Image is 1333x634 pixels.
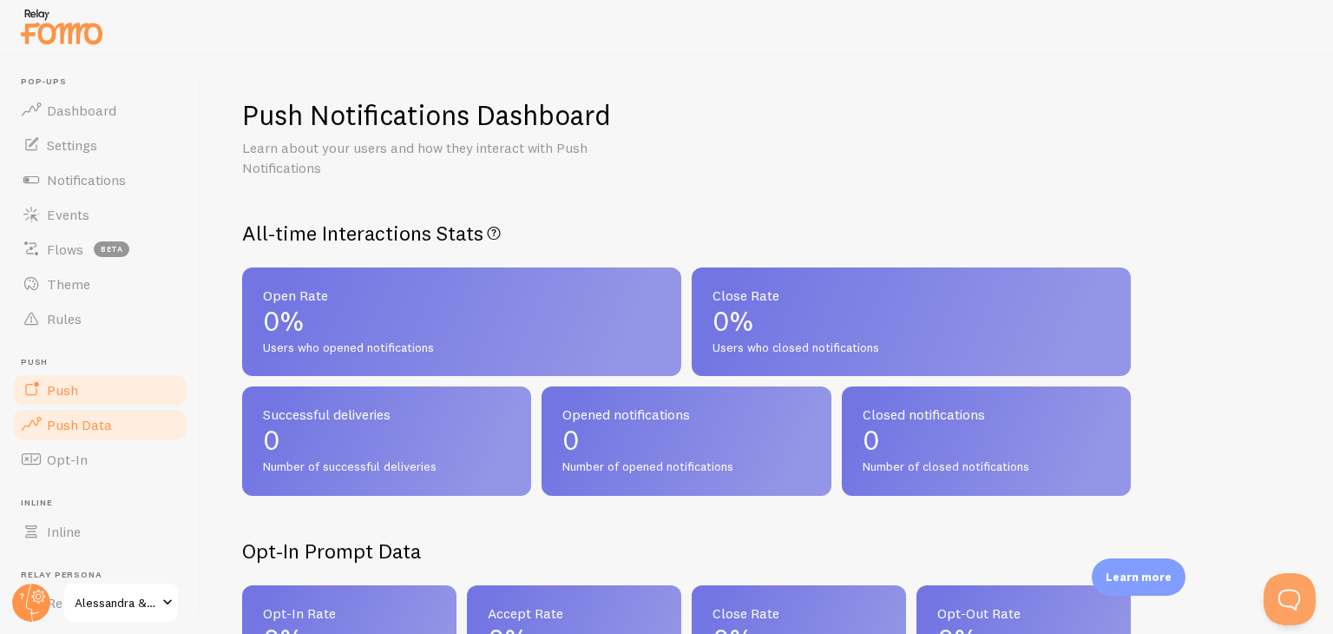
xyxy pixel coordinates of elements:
span: Dashboard [47,102,116,119]
span: Relay Persona [21,570,189,581]
a: Events [10,197,189,232]
span: Events [47,206,89,223]
p: 0 [863,426,1110,454]
span: Flows [47,241,83,258]
a: Inline [10,514,189,549]
div: Learn more [1092,558,1185,596]
span: Notifications [47,171,126,188]
span: Number of successful deliveries [263,459,510,475]
span: Users who closed notifications [712,340,1110,356]
a: Theme [10,267,189,301]
span: Number of closed notifications [863,459,1110,475]
span: Alessandra & Co [75,592,157,613]
a: Flows beta [10,232,189,267]
a: Dashboard [10,93,189,128]
span: Theme [47,275,90,293]
span: Push Data [47,416,112,433]
a: Alessandra & Co [62,582,180,624]
span: Inline [21,498,189,509]
p: 0% [712,307,1110,335]
span: Accept Rate [488,606,660,620]
span: Close Rate [712,606,885,620]
p: 0% [263,307,660,335]
span: Opt-In [47,451,88,468]
span: Successful deliveries [263,407,510,421]
span: Opened notifications [562,407,810,421]
span: Pop-ups [21,76,189,88]
span: Push [21,357,189,368]
span: Number of opened notifications [562,459,810,475]
iframe: Help Scout Beacon - Open [1264,573,1316,625]
span: Opt-Out Rate [937,606,1110,620]
a: Push Data [10,407,189,442]
span: beta [94,241,129,257]
img: fomo-relay-logo-orange.svg [18,4,105,49]
p: 0 [562,426,810,454]
span: Rules [47,310,82,327]
span: Open Rate [263,288,660,302]
span: Settings [47,136,97,154]
span: Closed notifications [863,407,1110,421]
a: Opt-In [10,442,189,477]
a: Settings [10,128,189,162]
a: Push [10,373,189,407]
p: Learn about your users and how they interact with Push Notifications [242,138,659,178]
span: Inline [47,523,81,540]
p: Learn more [1106,569,1172,585]
span: Push [47,381,78,399]
span: Opt-In Rate [263,606,436,620]
a: Rules [10,301,189,336]
p: 0 [263,426,510,454]
h2: Opt-In Prompt Data [242,538,1131,565]
span: Close Rate [712,288,1110,302]
h2: All-time Interactions Stats [242,220,1131,247]
a: Notifications [10,162,189,197]
span: Users who opened notifications [263,340,660,356]
h1: Push Notifications Dashboard [242,97,611,133]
